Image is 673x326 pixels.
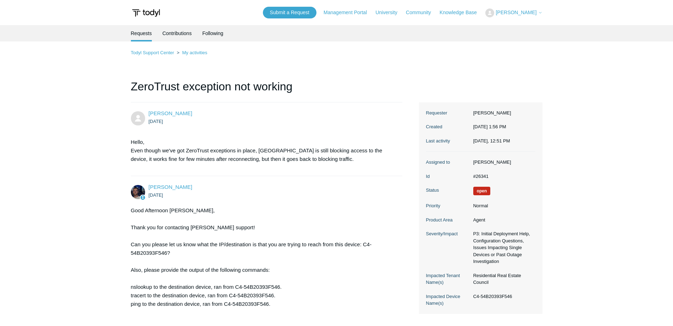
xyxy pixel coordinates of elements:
[131,50,174,55] a: Todyl Support Center
[149,184,192,190] a: [PERSON_NAME]
[426,293,470,307] dt: Impacted Device Name(s)
[485,9,542,17] button: [PERSON_NAME]
[470,159,535,166] dd: [PERSON_NAME]
[131,50,176,55] li: Todyl Support Center
[131,78,403,102] h1: ZeroTrust exception not working
[182,50,207,55] a: My activities
[496,10,536,15] span: [PERSON_NAME]
[324,9,374,16] a: Management Portal
[162,25,192,41] a: Contributions
[473,187,491,195] span: We are working on a response for you
[426,123,470,130] dt: Created
[375,9,404,16] a: University
[426,272,470,286] dt: Impacted Tenant Name(s)
[149,119,163,124] time: 07/17/2025, 13:56
[470,217,535,224] dd: Agent
[470,173,535,180] dd: #26341
[149,110,192,116] span: Greg Sasiadek
[202,25,223,41] a: Following
[149,184,192,190] span: Connor Davis
[426,159,470,166] dt: Assigned to
[131,6,161,19] img: Todyl Support Center Help Center home page
[131,138,396,163] p: Hello, Even though we've got ZeroTrust exceptions in place, [GEOGRAPHIC_DATA] is still blocking a...
[426,137,470,145] dt: Last activity
[426,187,470,194] dt: Status
[426,109,470,117] dt: Requester
[473,138,510,144] time: 08/12/2025, 12:51
[131,25,152,41] li: Requests
[470,109,535,117] dd: [PERSON_NAME]
[440,9,484,16] a: Knowledge Base
[149,192,163,198] time: 07/17/2025, 14:27
[470,230,535,265] dd: P3: Initial Deployment Help, Configuration Questions, Issues Impacting Single Devices or Past Out...
[470,272,535,286] dd: Residential Real Estate Council
[473,124,506,129] time: 07/17/2025, 13:56
[470,202,535,209] dd: Normal
[470,293,535,300] dd: C4-54B20393F546
[263,7,316,18] a: Submit a Request
[406,9,438,16] a: Community
[426,173,470,180] dt: Id
[149,110,192,116] a: [PERSON_NAME]
[426,217,470,224] dt: Product Area
[175,50,207,55] li: My activities
[426,202,470,209] dt: Priority
[426,230,470,237] dt: Severity/Impact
